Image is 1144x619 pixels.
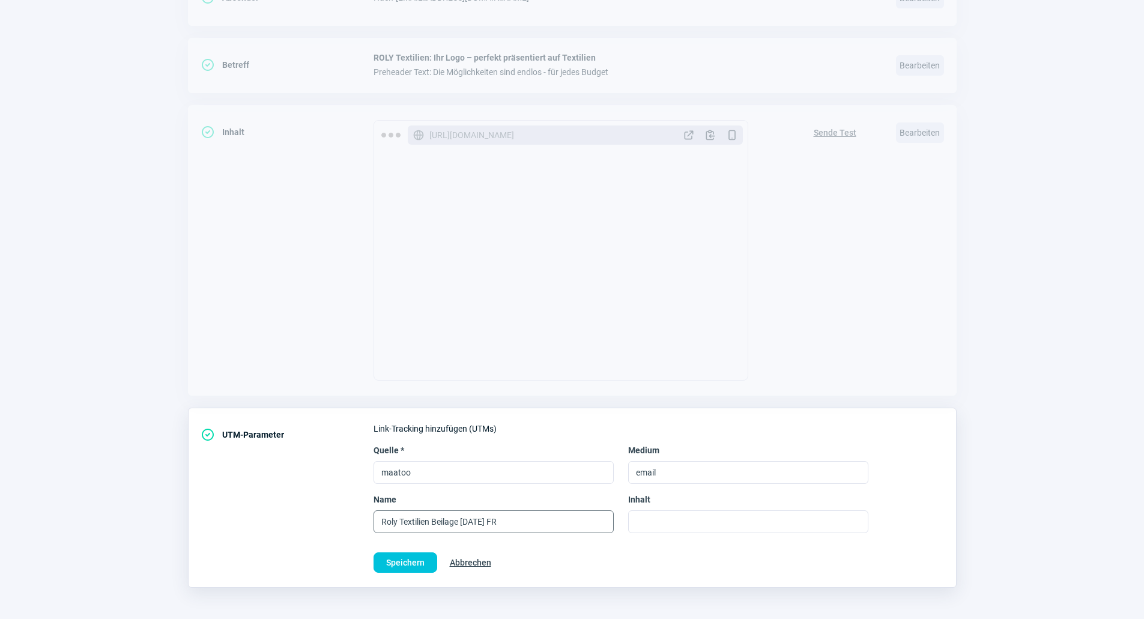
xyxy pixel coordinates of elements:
[374,423,944,435] div: Link-Tracking hinzufügen (UTMs)
[801,120,869,143] button: Sende Test
[814,123,856,142] span: Sende Test
[201,423,374,447] div: UTM-Parameter
[386,553,425,572] span: Speichern
[374,444,404,456] span: Quelle *
[628,444,659,456] span: Medium
[374,53,882,62] span: ROLY Textilien: Ihr Logo – perfekt präsentiert auf Textilien
[628,494,650,506] span: Inhalt
[201,120,374,144] div: Inhalt
[628,461,868,484] input: Medium
[450,553,491,572] span: Abbrechen
[628,510,868,533] input: Inhalt
[374,552,437,573] button: Speichern
[374,67,882,77] span: Preheader Text: Die Möglichkeiten sind endlos - für jedes Budget
[374,510,614,533] input: Name
[201,53,374,77] div: Betreff
[896,55,944,76] span: Bearbeiten
[374,461,614,484] input: Quelle *
[429,129,514,141] span: [URL][DOMAIN_NAME]
[437,552,504,573] button: Abbrechen
[896,122,944,143] span: Bearbeiten
[374,494,396,506] span: Name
